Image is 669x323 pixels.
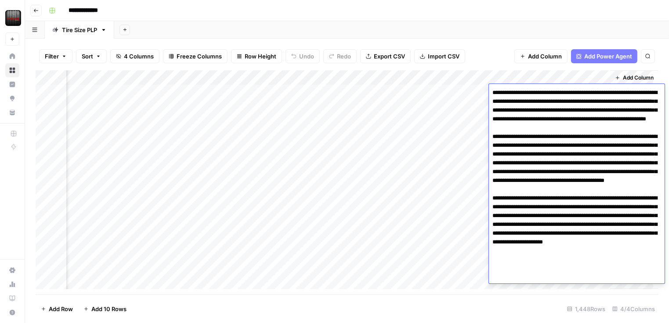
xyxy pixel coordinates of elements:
a: Tire Size PLP [45,21,114,39]
span: Export CSV [374,52,405,61]
button: Filter [39,49,72,63]
span: 4 Columns [124,52,154,61]
button: Add Column [611,72,657,83]
button: Add 10 Rows [78,302,132,316]
span: Add 10 Rows [91,305,127,313]
img: Tire Rack Logo [5,10,21,26]
button: Export CSV [360,49,411,63]
div: Tire Size PLP [62,25,97,34]
div: 4/4 Columns [609,302,658,316]
button: Add Row [36,302,78,316]
button: Help + Support [5,305,19,319]
span: Freeze Columns [177,52,222,61]
a: Usage [5,277,19,291]
a: Browse [5,63,19,77]
span: Filter [45,52,59,61]
span: Add Row [49,305,73,313]
a: Settings [5,263,19,277]
button: Undo [286,49,320,63]
a: Opportunities [5,91,19,105]
div: 1,448 Rows [564,302,609,316]
a: Your Data [5,105,19,120]
button: Row Height [231,49,282,63]
span: Undo [299,52,314,61]
span: Row Height [245,52,276,61]
button: Sort [76,49,107,63]
button: Add Power Agent [571,49,637,63]
button: Add Column [514,49,568,63]
button: Import CSV [414,49,465,63]
a: Insights [5,77,19,91]
button: Workspace: Tire Rack [5,7,19,29]
button: Freeze Columns [163,49,228,63]
span: Add Column [623,74,654,82]
span: Redo [337,52,351,61]
a: Home [5,49,19,63]
span: Sort [82,52,93,61]
span: Add Power Agent [584,52,632,61]
button: 4 Columns [110,49,159,63]
span: Add Column [528,52,562,61]
a: Learning Hub [5,291,19,305]
button: Redo [323,49,357,63]
span: Import CSV [428,52,459,61]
